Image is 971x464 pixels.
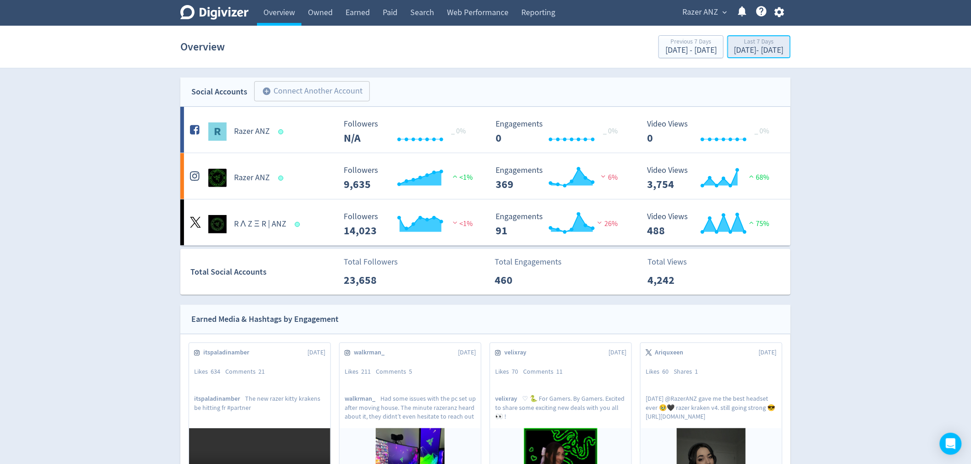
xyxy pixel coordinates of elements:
[361,367,371,376] span: 211
[495,394,522,403] span: velixray
[451,219,473,228] span: <1%
[208,122,227,141] img: Razer ANZ undefined
[504,348,531,357] span: velixray
[451,219,460,226] img: negative-performance.svg
[203,348,254,357] span: itspaladinamber
[595,219,604,226] img: negative-performance.svg
[646,367,674,376] div: Likes
[344,272,396,288] p: 23,658
[759,348,777,357] span: [DATE]
[409,367,412,376] span: 5
[682,5,718,20] span: Razer ANZ
[451,173,473,182] span: <1%
[608,348,626,357] span: [DATE]
[211,367,220,376] span: 634
[452,127,466,136] span: _ 0%
[180,153,791,199] a: Razer ANZ undefinedRazer ANZ Followers --- Followers 9,635 <1% Engagements 369 Engagements 369 6%...
[180,199,791,245] a: R Λ Z Ξ R | ANZ undefinedR Λ Z Ξ R | ANZ Followers --- Followers 14,023 <1% Engagements 91 Engage...
[599,173,608,180] img: negative-performance.svg
[191,85,247,99] div: Social Accounts
[376,367,417,376] div: Comments
[354,348,390,357] span: walkrman_
[720,8,729,17] span: expand_more
[747,173,770,182] span: 68%
[647,256,700,268] p: Total Views
[340,166,477,190] svg: Followers ---
[458,348,476,357] span: [DATE]
[191,313,339,326] div: Earned Media & Hashtags by Engagement
[643,166,781,190] svg: Video Views 3,754
[495,367,523,376] div: Likes
[665,39,717,46] div: Previous 7 Days
[191,265,337,279] div: Total Social Accounts
[599,173,618,182] span: 6%
[307,348,325,357] span: [DATE]
[340,212,477,237] svg: Followers ---
[247,83,370,101] a: Connect Another Account
[643,120,781,144] svg: Video Views 0
[603,127,618,136] span: _ 0%
[747,173,756,180] img: positive-performance.svg
[194,394,325,420] p: The new razer kitty krakens be hitting fr #partner
[194,367,225,376] div: Likes
[747,219,770,228] span: 75%
[234,172,270,183] h5: Razer ANZ
[658,35,724,58] button: Previous 7 Days[DATE] - [DATE]
[254,81,370,101] button: Connect Another Account
[755,127,770,136] span: _ 0%
[258,367,265,376] span: 21
[208,215,227,233] img: R Λ Z Ξ R | ANZ undefined
[279,176,286,181] span: Data last synced: 29 Aug 2025, 8:01am (AEST)
[665,46,717,55] div: [DATE] - [DATE]
[556,367,563,376] span: 11
[655,348,688,357] span: Ariquxeen
[646,394,777,420] p: [DATE] @RazerANZ gave me the best headset ever 🥹🖤 razer kraken v4. still going strong 😎 [URL][DOM...
[940,433,962,455] div: Open Intercom Messenger
[345,394,476,420] p: Had some issues with the pc set up after moving house. The minute razeranz heard about it, they d...
[208,169,227,187] img: Razer ANZ undefined
[695,367,698,376] span: 1
[262,87,271,96] span: add_circle
[727,35,791,58] button: Last 7 Days[DATE]- [DATE]
[491,166,629,190] svg: Engagements 369
[225,367,270,376] div: Comments
[747,219,756,226] img: positive-performance.svg
[194,394,245,403] span: itspaladinamber
[491,120,629,144] svg: Engagements 0
[512,367,518,376] span: 70
[234,126,270,137] h5: Razer ANZ
[643,212,781,237] svg: Video Views 488
[674,367,703,376] div: Shares
[523,367,568,376] div: Comments
[234,219,286,230] h5: R Λ Z Ξ R | ANZ
[491,212,629,237] svg: Engagements 91
[345,394,380,403] span: walkrman_
[679,5,729,20] button: Razer ANZ
[734,39,784,46] div: Last 7 Days
[662,367,669,376] span: 60
[647,272,700,288] p: 4,242
[180,32,225,61] h1: Overview
[495,394,626,420] p: ♡ 🐍 For Gamers. By Gamers. Excited to share some exciting new deals with you all 👀 !
[340,120,477,144] svg: Followers ---
[734,46,784,55] div: [DATE] - [DATE]
[495,272,548,288] p: 460
[345,367,376,376] div: Likes
[344,256,398,268] p: Total Followers
[495,256,562,268] p: Total Engagements
[595,219,618,228] span: 26%
[451,173,460,180] img: positive-performance.svg
[279,129,286,134] span: Data last synced: 29 Aug 2025, 7:02am (AEST)
[295,222,302,227] span: Data last synced: 28 Aug 2025, 9:02pm (AEST)
[180,107,791,153] a: Razer ANZ undefinedRazer ANZ Followers --- _ 0% Followers N/A Engagements 0 Engagements 0 _ 0% Vi...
